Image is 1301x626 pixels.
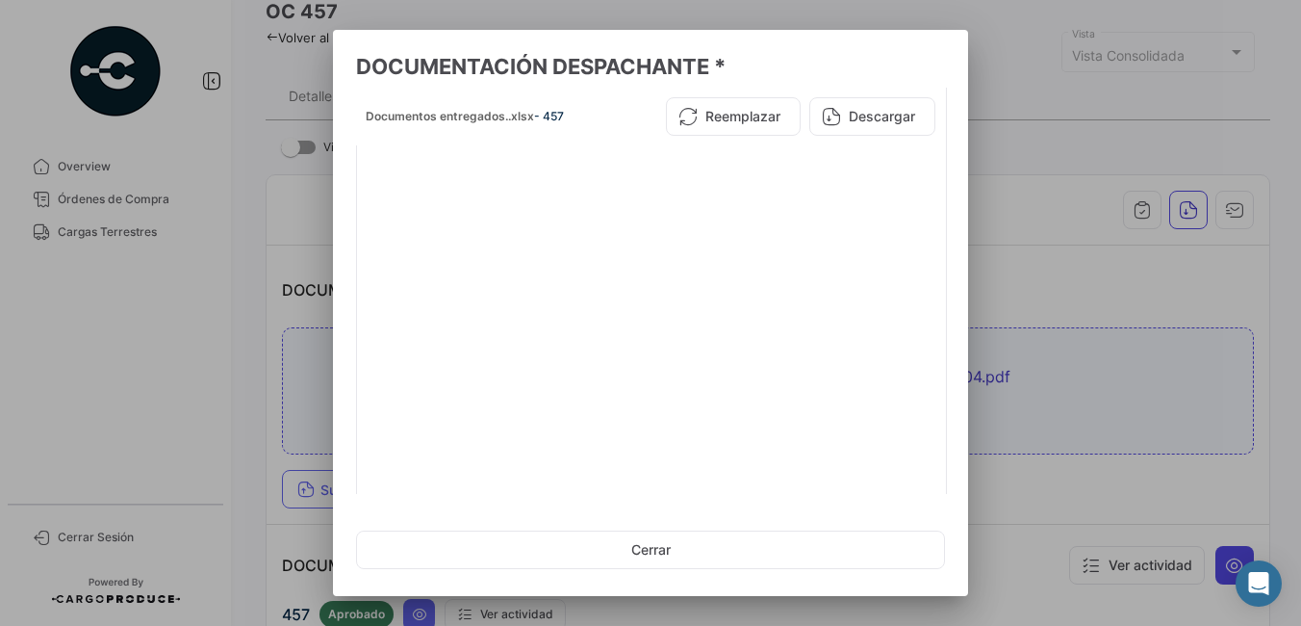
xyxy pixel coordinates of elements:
h3: DOCUMENTACIÓN DESPACHANTE * [356,53,945,80]
div: Abrir Intercom Messenger [1236,561,1282,607]
span: - 457 [534,109,564,123]
button: Cerrar [356,531,945,569]
button: Descargar [809,97,935,136]
span: Documentos entregados..xlsx [366,109,534,123]
button: Reemplazar [666,97,801,136]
